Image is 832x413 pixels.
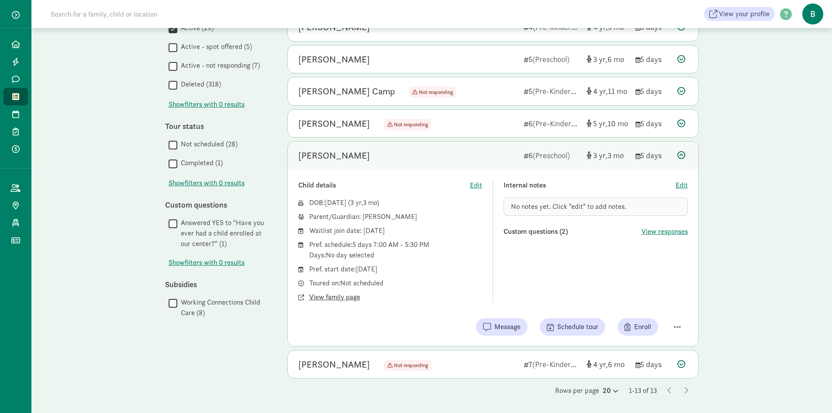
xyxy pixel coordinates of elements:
[540,318,605,336] button: Schedule tour
[603,385,618,396] div: 20
[704,7,775,21] a: View your profile
[587,118,628,129] div: [object Object]
[587,85,628,97] div: [object Object]
[608,118,628,128] span: 10
[608,359,625,369] span: 6
[177,79,221,90] label: Deleted (318)
[593,150,608,160] span: 3
[409,87,456,98] span: Not responding
[524,85,580,97] div: 5
[618,318,658,336] button: Enroll
[309,239,483,260] div: Pref. schedule: 5 days 7:00 AM - 5:30 PM Days: No day selected
[177,60,260,71] label: Active - not responding (7)
[504,180,676,191] div: Internal notes
[169,178,245,188] span: Show filters with 0 results
[165,199,270,211] div: Custom questions
[169,178,245,188] button: Showfilters with 0 results
[587,53,628,65] div: [object Object]
[593,118,608,128] span: 5
[642,226,688,237] button: View responses
[419,89,453,96] span: Not responding
[494,322,521,332] span: Message
[394,362,428,369] span: Not responding
[169,257,245,268] span: Show filters with 0 results
[524,53,580,65] div: 5
[177,139,238,149] label: Not scheduled (28)
[309,226,483,236] div: Waitlist join date: [DATE]
[593,359,608,369] span: 4
[532,54,570,64] span: (Preschool)
[524,118,580,129] div: 6
[635,118,670,129] div: 5 days
[504,226,642,237] div: Custom questions (2)
[394,121,428,128] span: Not responding
[476,318,528,336] button: Message
[177,158,223,168] label: Completed (1)
[788,371,832,413] iframe: Chat Widget
[593,86,608,96] span: 4
[608,150,624,160] span: 3
[384,360,432,371] span: Not responding
[350,198,363,207] span: 3
[634,322,651,332] span: Enroll
[45,5,290,23] input: Search for a family, child or location
[608,86,627,96] span: 11
[169,257,245,268] button: Showfilters with 0 results
[298,52,370,66] div: Benjamin Pressnall Titus
[587,149,628,161] div: [object Object]
[309,212,483,222] div: Parent/Guardian: [PERSON_NAME]
[635,358,670,370] div: 5 days
[524,149,580,161] div: 6
[802,3,823,24] span: B
[309,264,483,274] div: Pref. start date: [DATE]
[608,54,624,64] span: 6
[169,99,245,110] button: Showfilters with 0 results
[593,54,608,64] span: 3
[532,86,594,96] span: (Pre-Kindergarten)
[676,180,688,191] button: Edit
[177,297,270,318] label: Working Connections Child Care (8)
[298,357,370,371] div: Ramiyah Richardson
[363,198,377,207] span: 3
[298,180,470,191] div: Child details
[298,149,370,163] div: Hoora Saeedi
[177,42,252,52] label: Active - spot offered (5)
[309,292,360,302] button: View family page
[177,23,214,33] label: Active (29)
[635,85,670,97] div: 5 days
[533,118,595,128] span: (Pre-Kindergarten)
[470,180,482,191] button: Edit
[557,322,598,332] span: Schedule tour
[532,359,594,369] span: (Pre-Kindergarten)
[635,53,670,65] div: 5 days
[309,278,483,288] div: Toured on: Not scheduled
[719,9,770,19] span: View your profile
[298,117,370,131] div: Octavia Grothen-Twilegar
[287,385,699,396] div: Rows per page 1-13 of 13
[325,198,346,207] span: [DATE]
[165,120,270,132] div: Tour status
[309,198,483,208] div: DOB: ( )
[169,99,245,110] span: Show filters with 0 results
[177,218,270,249] label: Answered YES to "Have you ever had a child enrolled at our center?" (1)
[165,278,270,290] div: Subsidies
[587,358,628,370] div: [object Object]
[298,84,395,98] div: Walker Camp
[533,150,570,160] span: (Preschool)
[384,119,432,130] span: Not responding
[635,149,670,161] div: 5 days
[524,358,580,370] div: 7
[511,202,626,211] span: No notes yet. Click "edit" to add notes.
